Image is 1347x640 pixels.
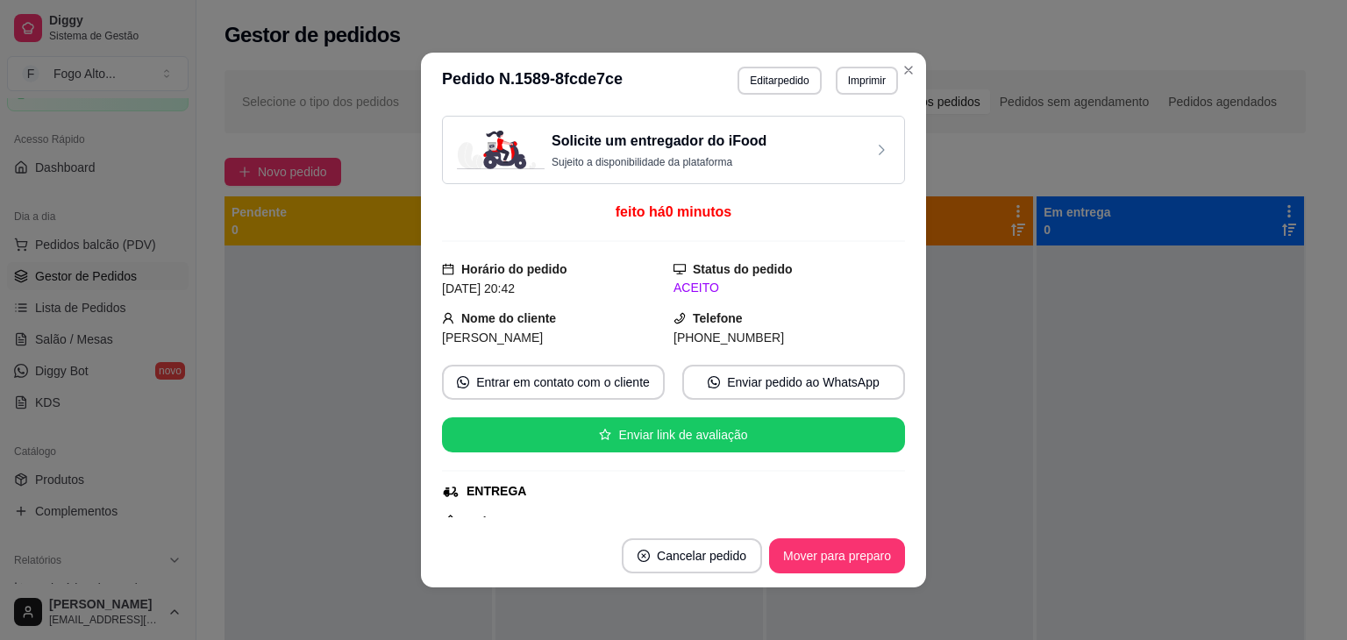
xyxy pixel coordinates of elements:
[463,515,519,529] strong: Endereço
[738,67,821,95] button: Editarpedido
[693,262,793,276] strong: Status do pedido
[442,514,456,528] span: pushpin
[616,204,731,219] span: feito há 0 minutos
[461,311,556,325] strong: Nome do cliente
[442,281,515,295] span: [DATE] 20:42
[442,263,454,275] span: calendar
[708,376,720,388] span: whats-app
[769,538,905,573] button: Mover para preparo
[552,155,766,169] p: Sujeito a disponibilidade da plataforma
[442,331,543,345] span: [PERSON_NAME]
[673,263,686,275] span: desktop
[673,331,784,345] span: [PHONE_NUMBER]
[599,429,611,441] span: star
[442,417,905,452] button: starEnviar link de avaliação
[693,311,743,325] strong: Telefone
[682,365,905,400] button: whats-appEnviar pedido ao WhatsApp
[457,131,545,169] img: delivery-image
[461,262,567,276] strong: Horário do pedido
[673,312,686,324] span: phone
[894,56,923,84] button: Close
[552,131,766,152] h3: Solicite um entregador do iFood
[442,312,454,324] span: user
[442,365,665,400] button: whats-appEntrar em contato com o cliente
[638,550,650,562] span: close-circle
[836,67,898,95] button: Imprimir
[673,279,905,297] div: ACEITO
[467,482,526,501] div: ENTREGA
[622,538,762,573] button: close-circleCancelar pedido
[457,376,469,388] span: whats-app
[442,67,623,95] h3: Pedido N. 1589-8fcde7ce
